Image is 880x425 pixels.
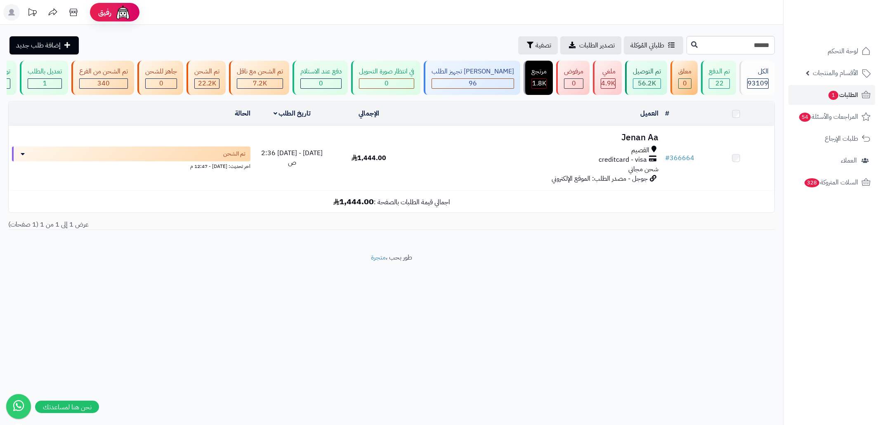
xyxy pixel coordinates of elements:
a: # [665,109,669,118]
a: دفع عند الاستلام 0 [291,61,349,95]
span: 22.2K [198,78,216,88]
span: رفيق [98,7,111,17]
div: في انتظار صورة التحويل [359,67,414,76]
span: creditcard - visa [599,155,647,165]
a: العميل [640,109,658,118]
div: جاهز للشحن [145,67,177,76]
span: 0 [572,78,576,88]
span: تم الشحن [223,150,245,158]
div: 0 [564,79,583,88]
div: الكل [747,67,769,76]
span: 56.2K [638,78,656,88]
span: 328 [805,178,820,187]
div: 1769 [532,79,546,88]
div: [PERSON_NAME] تجهيز الطلب [432,67,514,76]
a: الحالة [235,109,250,118]
a: في انتظار صورة التحويل 0 [349,61,422,95]
b: 1,444.00 [333,195,374,208]
img: ai-face.png [115,4,131,21]
div: معلق [678,67,691,76]
a: تم الشحن من الفرع 340 [70,61,136,95]
a: تم الدفع 22 [699,61,738,95]
a: ملغي 4.9K [591,61,623,95]
div: تم الشحن مع ناقل [237,67,283,76]
div: 0 [146,79,177,88]
div: تعديل بالطلب [28,67,62,76]
a: معلق 0 [669,61,699,95]
a: #366664 [665,153,694,163]
a: لوحة التحكم [788,41,875,61]
span: 0 [683,78,687,88]
span: المراجعات والأسئلة [798,111,858,123]
h3: Jenan Aa [410,133,658,142]
span: 4.9K [601,78,615,88]
span: جوجل - مصدر الطلب: الموقع الإلكتروني [552,174,648,184]
a: تم الشحن 22.2K [185,61,227,95]
div: تم التوصيل [633,67,661,76]
span: 1 [43,78,47,88]
span: 93109 [748,78,768,88]
img: logo-2.png [824,19,872,37]
span: القصيم [631,146,649,155]
a: تحديثات المنصة [22,4,42,23]
a: تاريخ الطلب [274,109,311,118]
span: 0 [385,78,389,88]
a: مرفوض 0 [554,61,591,95]
span: [DATE] - [DATE] 2:36 ص [261,148,323,168]
span: طلبات الإرجاع [825,133,858,144]
span: 1 [828,91,838,100]
a: متجرة [371,253,386,262]
span: 1.8K [532,78,546,88]
td: اجمالي قيمة الطلبات بالصفحة : [9,191,774,212]
a: تصدير الطلبات [560,36,621,54]
div: تم الشحن من الفرع [79,67,128,76]
a: تم الشحن مع ناقل 7.2K [227,61,291,95]
span: شحن مجاني [628,164,658,174]
a: إضافة طلب جديد [9,36,79,54]
div: 340 [80,79,127,88]
span: طلباتي المُوكلة [630,40,664,50]
div: 22242 [195,79,219,88]
span: 0 [319,78,323,88]
div: تم الشحن [194,67,219,76]
span: 0 [159,78,163,88]
a: الإجمالي [359,109,379,118]
div: 7223 [237,79,283,88]
span: لوحة التحكم [828,45,858,57]
div: 56157 [633,79,661,88]
span: الأقسام والمنتجات [813,67,858,79]
span: 54 [799,113,811,122]
span: 7.2K [253,78,267,88]
span: 22 [715,78,724,88]
a: [PERSON_NAME] تجهيز الطلب 96 [422,61,522,95]
div: 0 [359,79,414,88]
a: تعديل بالطلب 1 [18,61,70,95]
div: مرفوض [564,67,583,76]
button: تصفية [518,36,558,54]
a: السلات المتروكة328 [788,172,875,192]
span: 96 [469,78,477,88]
div: 96 [432,79,514,88]
span: 340 [97,78,110,88]
a: طلباتي المُوكلة [624,36,683,54]
a: مرتجع 1.8K [522,61,554,95]
div: اخر تحديث: [DATE] - 12:47 م [12,161,250,170]
a: الكل93109 [738,61,776,95]
div: تم الدفع [709,67,730,76]
a: جاهز للشحن 0 [136,61,185,95]
div: دفع عند الاستلام [300,67,342,76]
a: تم التوصيل 56.2K [623,61,669,95]
a: طلبات الإرجاع [788,129,875,149]
span: تصدير الطلبات [579,40,615,50]
a: العملاء [788,151,875,170]
div: مرتجع [531,67,547,76]
span: # [665,153,670,163]
div: عرض 1 إلى 1 من 1 (1 صفحات) [2,220,392,229]
span: الطلبات [828,89,858,101]
div: ملغي [601,67,616,76]
span: إضافة طلب جديد [16,40,61,50]
span: 1,444.00 [352,153,386,163]
div: 22 [709,79,729,88]
span: تصفية [536,40,551,50]
div: 0 [301,79,341,88]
